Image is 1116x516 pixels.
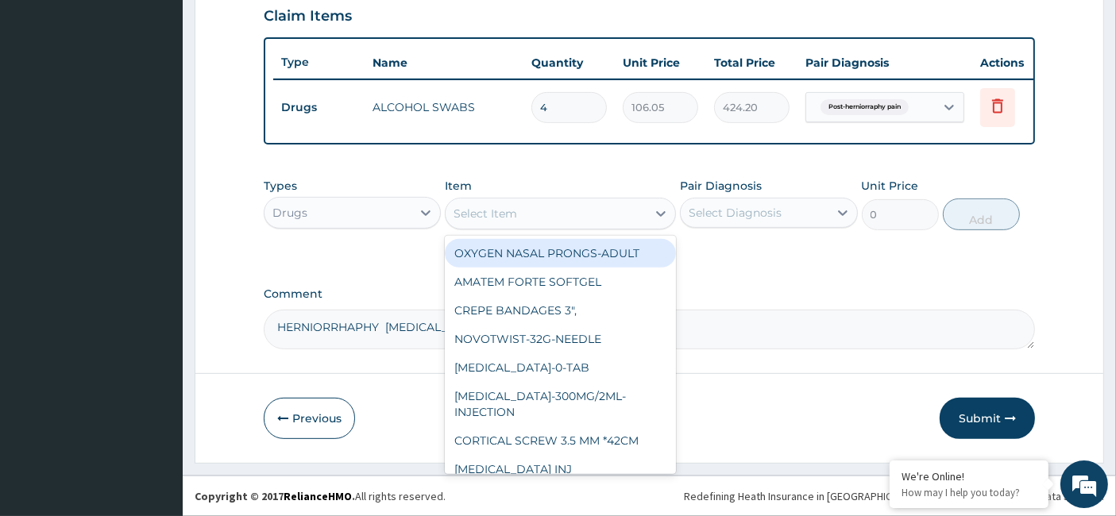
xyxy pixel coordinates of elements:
div: Select Item [454,206,517,221]
div: [MEDICAL_DATA] INJ [445,455,676,483]
label: Pair Diagnosis [680,178,762,194]
div: CORTICAL SCREW 3.5 MM *42CM [445,426,676,455]
button: Previous [264,398,355,439]
div: CREPE BANDAGES 3", [445,296,676,325]
th: Type [273,48,365,77]
div: [MEDICAL_DATA]-0-TAB [445,353,676,382]
div: Drugs [272,205,307,221]
label: Item [445,178,472,194]
th: Pair Diagnosis [797,47,972,79]
th: Quantity [523,47,615,79]
th: Unit Price [615,47,706,79]
td: ALCOHOL SWABS [365,91,523,123]
div: Select Diagnosis [689,205,782,221]
div: We're Online! [902,469,1037,483]
th: Actions [972,47,1052,79]
textarea: Type your message and hit 'Enter' [8,346,303,402]
div: Redefining Heath Insurance in [GEOGRAPHIC_DATA] using Telemedicine and Data Science! [684,488,1104,504]
a: RelianceHMO [284,489,352,503]
td: Drugs [273,93,365,122]
strong: Copyright © 2017 . [195,489,355,503]
div: AMATEM FORTE SOFTGEL [445,268,676,296]
div: Chat with us now [83,89,267,110]
div: [MEDICAL_DATA]-300MG/2ML-INJECTION [445,382,676,426]
footer: All rights reserved. [183,476,1116,516]
p: How may I help you today? [902,486,1037,499]
button: Add [943,198,1020,230]
span: Post-herniorraphy pain [821,99,909,115]
label: Types [264,179,297,193]
label: Comment [264,287,1036,301]
th: Total Price [706,47,797,79]
h3: Claim Items [264,8,352,25]
div: OXYGEN NASAL PRONGS-ADULT [445,239,676,268]
span: We're online! [92,156,219,317]
button: Submit [940,398,1035,439]
label: Unit Price [862,178,919,194]
div: NOVOTWIST-32G-NEEDLE [445,325,676,353]
img: d_794563401_company_1708531726252_794563401 [29,79,64,119]
th: Name [365,47,523,79]
div: Minimize live chat window [261,8,299,46]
